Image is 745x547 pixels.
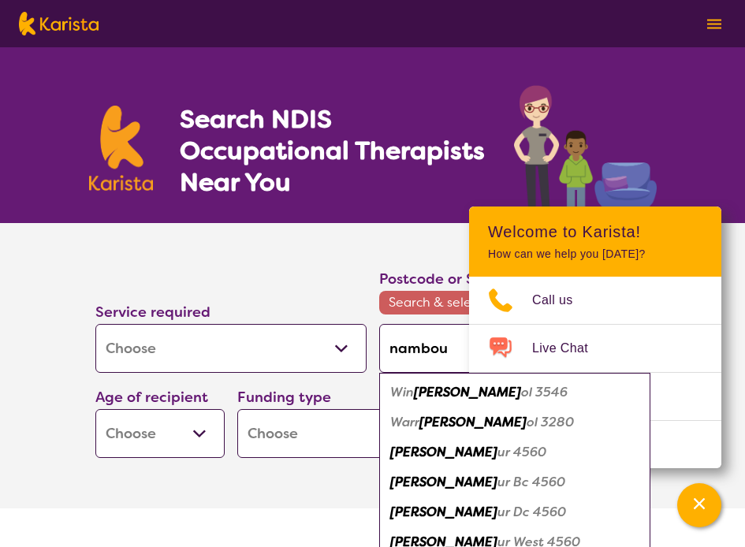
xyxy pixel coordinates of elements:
img: Karista logo [19,12,99,35]
em: [PERSON_NAME] [414,384,521,400]
h1: Search NDIS Occupational Therapists Near You [180,103,486,198]
label: Age of recipient [95,388,208,407]
em: [PERSON_NAME] [390,474,497,490]
label: Service required [95,303,210,322]
em: [PERSON_NAME] [419,414,527,430]
ul: Choose channel [469,277,721,468]
img: Karista logo [89,106,154,191]
em: Win [390,384,414,400]
em: Warr [390,414,419,430]
div: Channel Menu [469,207,721,468]
em: ur Bc 4560 [497,474,565,490]
div: Nambour 4560 [387,437,643,467]
label: Postcode or Suburb [379,270,516,288]
label: Funding type [237,388,331,407]
em: [PERSON_NAME] [390,504,497,520]
button: Channel Menu [677,483,721,527]
em: ol 3546 [521,384,568,400]
em: ol 3280 [527,414,574,430]
span: Call us [532,288,592,312]
input: Type [379,324,650,373]
div: Warrnambool 3280 [387,407,643,437]
div: Winnambool 3546 [387,378,643,407]
p: How can we help you [DATE]? [488,247,702,261]
span: Live Chat [532,337,607,360]
span: Search & select a postcode to proceed [379,291,650,314]
div: Nambour Dc 4560 [387,497,643,527]
h2: Welcome to Karista! [488,222,702,241]
em: [PERSON_NAME] [390,444,497,460]
em: ur Dc 4560 [497,504,566,520]
div: Nambour Bc 4560 [387,467,643,497]
img: occupational-therapy [514,85,657,223]
img: menu [707,19,721,29]
em: ur 4560 [497,444,546,460]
